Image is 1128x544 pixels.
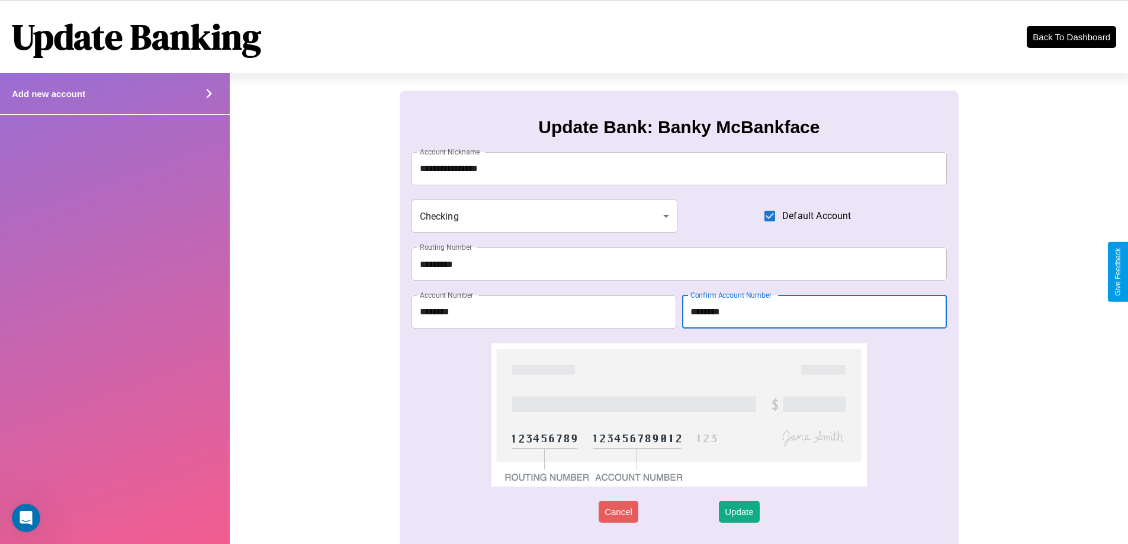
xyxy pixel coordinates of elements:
button: Update [719,501,759,523]
img: check [491,343,866,487]
label: Confirm Account Number [690,290,772,300]
h3: Update Bank: Banky McBankface [538,117,820,137]
iframe: Intercom live chat [12,504,40,532]
button: Back To Dashboard [1027,26,1116,48]
span: Default Account [782,209,851,223]
div: Give Feedback [1114,248,1122,296]
button: Cancel [599,501,638,523]
div: Checking [412,199,678,233]
h4: Add new account [12,89,85,99]
h1: Update Banking [12,12,261,61]
label: Account Number [420,290,473,300]
label: Routing Number [420,242,472,252]
label: Account Nickname [420,147,480,157]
